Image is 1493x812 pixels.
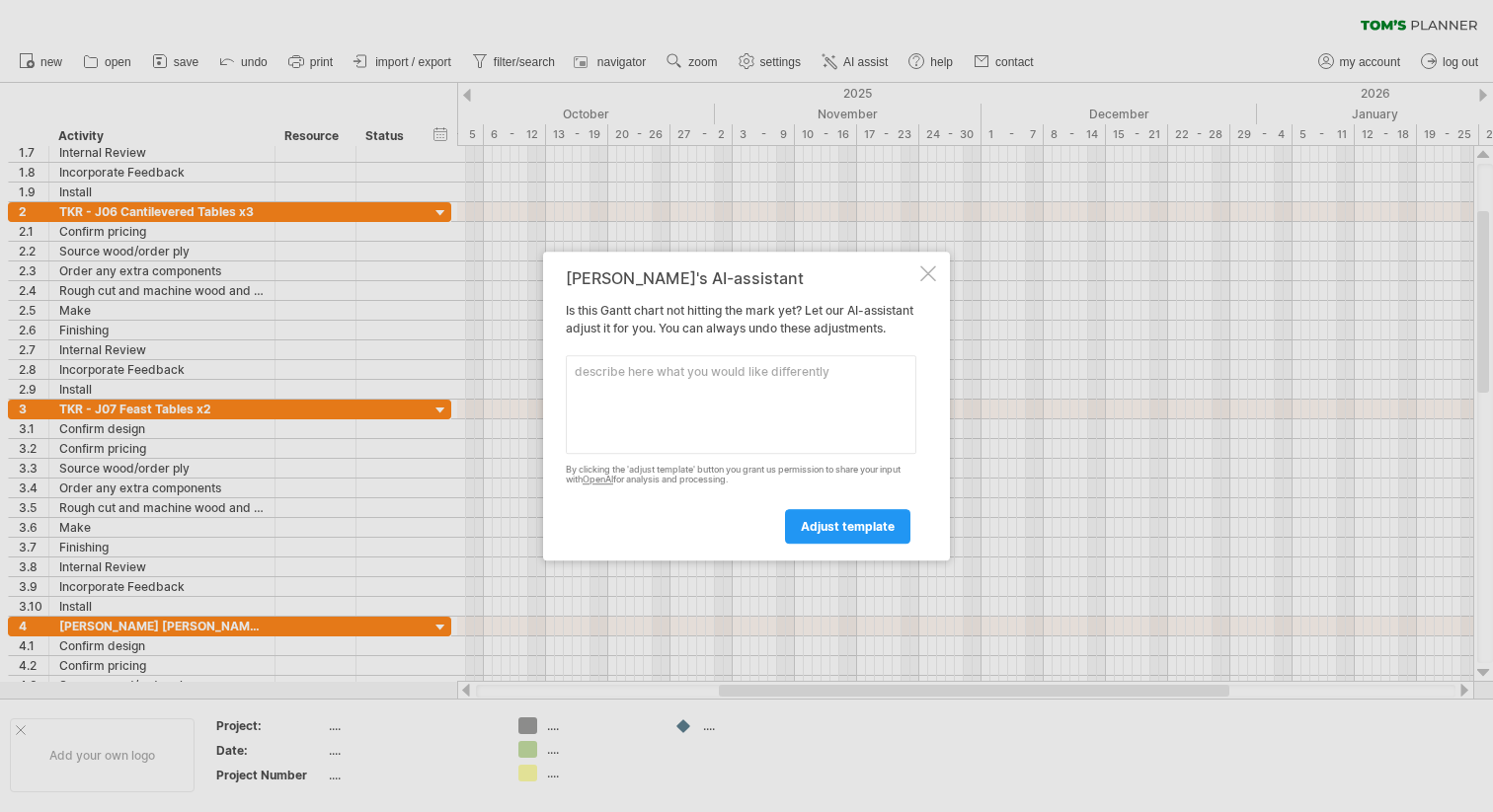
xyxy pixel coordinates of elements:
a: adjust template [785,509,910,544]
div: [PERSON_NAME]'s AI-assistant [566,269,916,287]
div: Is this Gantt chart not hitting the mark yet? Let our AI-assistant adjust it for you. You can alw... [566,269,916,544]
div: By clicking the 'adjust template' button you grant us permission to share your input with for ana... [566,465,916,486]
a: OpenAI [583,475,613,485]
span: adjust template [801,519,895,534]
